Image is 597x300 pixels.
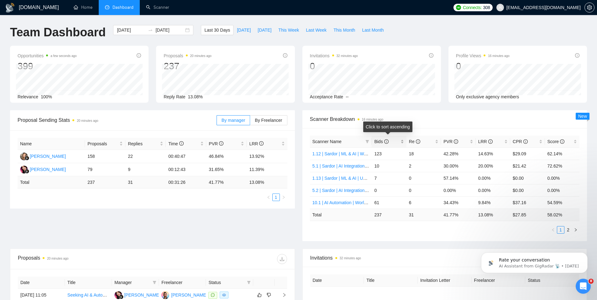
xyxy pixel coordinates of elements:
button: right [572,226,579,234]
span: Reply Rate [164,94,185,99]
td: 30.00% [441,160,475,172]
span: 100% [41,94,52,99]
a: 2 [565,226,572,233]
span: info-circle [219,141,223,146]
td: 9.84% [476,196,510,209]
a: homeHome [74,5,92,10]
td: $37.16 [510,196,545,209]
span: 13.08% [188,94,203,99]
span: left [551,228,555,232]
td: 13.92% [247,150,287,163]
th: Date [18,277,65,289]
th: Proposals [85,138,125,150]
button: download [277,254,287,264]
span: Acceptance Rate [310,94,343,99]
a: AM[PERSON_NAME] [161,292,207,297]
td: $ 27.85 [510,209,545,221]
iframe: Intercom live chat [576,279,591,294]
button: Last 30 Days [201,25,233,35]
time: 16 minutes ago [362,118,383,121]
span: Bids [374,139,388,144]
td: $29.09 [510,147,545,160]
span: Status [208,279,244,286]
img: NK [20,153,28,160]
span: info-circle [259,141,264,146]
span: Profile Views [456,52,510,59]
td: 41.77 % [206,176,247,189]
div: [PERSON_NAME] [30,153,66,160]
td: 41.77 % [441,209,475,221]
td: 13.08 % [476,209,510,221]
th: Title [65,277,112,289]
span: By Freelancer [255,118,282,123]
time: 20 minutes ago [77,119,98,122]
span: filter [364,137,370,146]
td: 0 [406,172,441,184]
span: message [211,293,215,297]
td: 0 [406,184,441,196]
img: AM [161,291,169,299]
span: setting [585,5,594,10]
span: dislike [267,292,271,297]
td: 31 [406,209,441,221]
div: Click to sort ascending [363,122,412,132]
td: 123 [372,147,406,160]
button: left [265,194,272,201]
td: 20.00% [476,160,510,172]
a: NK[PERSON_NAME] [20,167,66,172]
th: Replies [125,138,166,150]
td: 2 [406,160,441,172]
a: Seeking AI & Automation Mentor (n8n + AI Agents) for Hands-On Learning [67,292,212,297]
div: Proposals [18,254,152,264]
span: 8 [589,279,594,284]
span: New [578,114,587,119]
button: dislike [265,291,273,299]
th: Title [364,274,418,287]
span: Proposals [164,52,212,59]
td: 61 [372,196,406,209]
span: Replies [128,140,159,147]
span: eye [222,293,226,297]
td: 10 [372,160,406,172]
span: PVR [209,141,223,146]
span: Last Month [362,27,384,34]
td: 0.00% [545,172,579,184]
div: 0 [456,60,510,72]
td: 0.00% [476,172,510,184]
td: 237 [372,209,406,221]
time: 20 minutes ago [190,54,212,58]
div: [PERSON_NAME] [171,292,207,298]
span: like [257,292,262,297]
button: This Month [330,25,359,35]
span: Time [168,141,183,146]
span: filter [151,278,158,287]
td: 31.65% [206,163,247,176]
td: 42.28% [441,147,475,160]
span: Manager [114,279,150,286]
span: Scanner Name [312,139,342,144]
button: This Week [275,25,302,35]
button: like [256,291,263,299]
img: gigradar-bm.png [25,156,29,160]
span: info-circle [560,139,564,144]
span: LRR [249,141,264,146]
li: Previous Page [549,226,557,234]
span: user [498,5,502,10]
time: 32 minutes ago [337,54,358,58]
td: 13.08 % [247,176,287,189]
th: Manager [112,277,159,289]
li: Next Page [572,226,579,234]
a: searchScanner [146,5,169,10]
span: Relevance [18,94,38,99]
time: 16 minutes ago [488,54,509,58]
span: Score [547,139,564,144]
a: 1.13 | Sardor | ML & AI | US Only [312,176,376,181]
span: info-circle [384,139,389,144]
span: Last 30 Days [204,27,230,34]
span: Connects: [463,4,482,11]
li: Previous Page [265,194,272,201]
td: 158 [85,150,125,163]
span: info-circle [179,141,184,146]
